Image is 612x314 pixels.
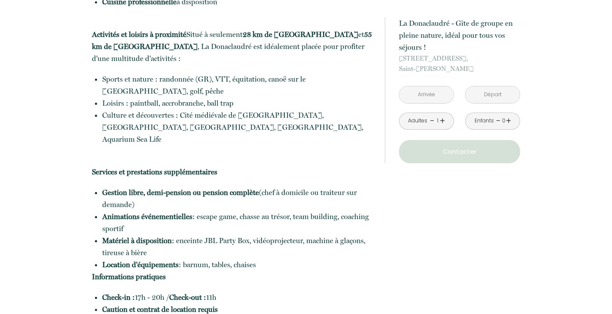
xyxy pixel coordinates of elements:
p: Situé à seulement et , La Donaclaudré est idéalement placée pour profiter d'une multitude d'activ... [92,28,374,64]
li: Loisirs : paintball, accrobranche, ball trap [102,97,374,109]
strong: Check-out : [169,293,206,302]
a: + [506,114,511,128]
strong: Gestion libre, demi-pension ou pension complète [102,188,259,197]
input: Arrivée [399,86,454,103]
li: (chef à domicile ou traiteur sur demande) [102,186,374,210]
li: Culture et découvertes : Cité médiévale de [GEOGRAPHIC_DATA], [GEOGRAPHIC_DATA], [GEOGRAPHIC_DATA... [102,109,374,145]
a: - [430,114,435,128]
div: Enfants [475,117,494,125]
li: : escape game, chasse au trésor, team building, coaching sportif [102,210,374,235]
li: : enceinte JBL Party Box, vidéoprojecteur, machine à glaçons, tireuse à bière [102,235,374,259]
input: Départ [466,86,520,103]
p: Saint-[PERSON_NAME] [399,53,520,74]
span: [STREET_ADDRESS], [399,53,520,64]
div: 1 [435,117,440,125]
strong: Check-in : [102,293,135,302]
strong: Caution et contrat de location requis [102,305,218,314]
a: - [496,114,501,128]
strong: Animations événementielles [102,212,192,221]
div: Adultes [408,117,427,125]
li: 17h - 20h / 11h [102,291,374,303]
strong: Informations pratiques [92,272,166,281]
strong: Location d'équipements [102,260,179,269]
li: Sports et nature : randonnée (GR), VTT, équitation, canoë sur le [GEOGRAPHIC_DATA], golf, pêche [102,73,374,97]
strong: 28 km de [GEOGRAPHIC_DATA] [243,30,358,39]
button: Contacter [399,140,520,163]
p: Contacter [402,146,517,157]
div: 0 [502,117,506,125]
strong: Activités et loisirs à proximité [92,30,186,39]
p: La Donaclaudré - Gîte de groupe en pleine nature, idéal pour tous vos séjours ! [399,17,520,53]
strong: Services et prestations supplémentaires [92,168,217,176]
strong: Matériel à disposition [102,236,172,245]
li: : barnum, tables, chaises [102,259,374,271]
a: + [440,114,445,128]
